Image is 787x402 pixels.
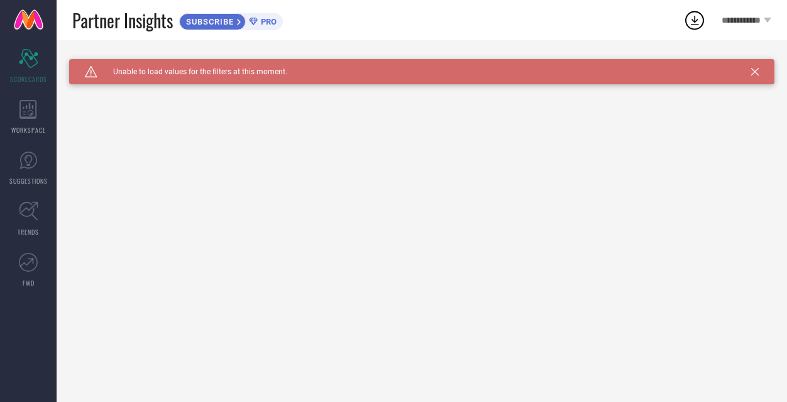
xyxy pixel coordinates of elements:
span: SCORECARDS [10,74,47,84]
div: Unable to load filters at this moment. Please try later. [69,59,774,69]
span: Unable to load values for the filters at this moment. [97,67,287,76]
a: SUBSCRIBEPRO [179,10,283,30]
span: PRO [258,17,277,26]
span: WORKSPACE [11,125,46,135]
span: SUBSCRIBE [180,17,237,26]
span: Partner Insights [72,8,173,33]
span: FWD [23,278,35,288]
span: TRENDS [18,227,39,237]
div: Open download list [683,9,706,31]
span: SUGGESTIONS [9,176,48,186]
